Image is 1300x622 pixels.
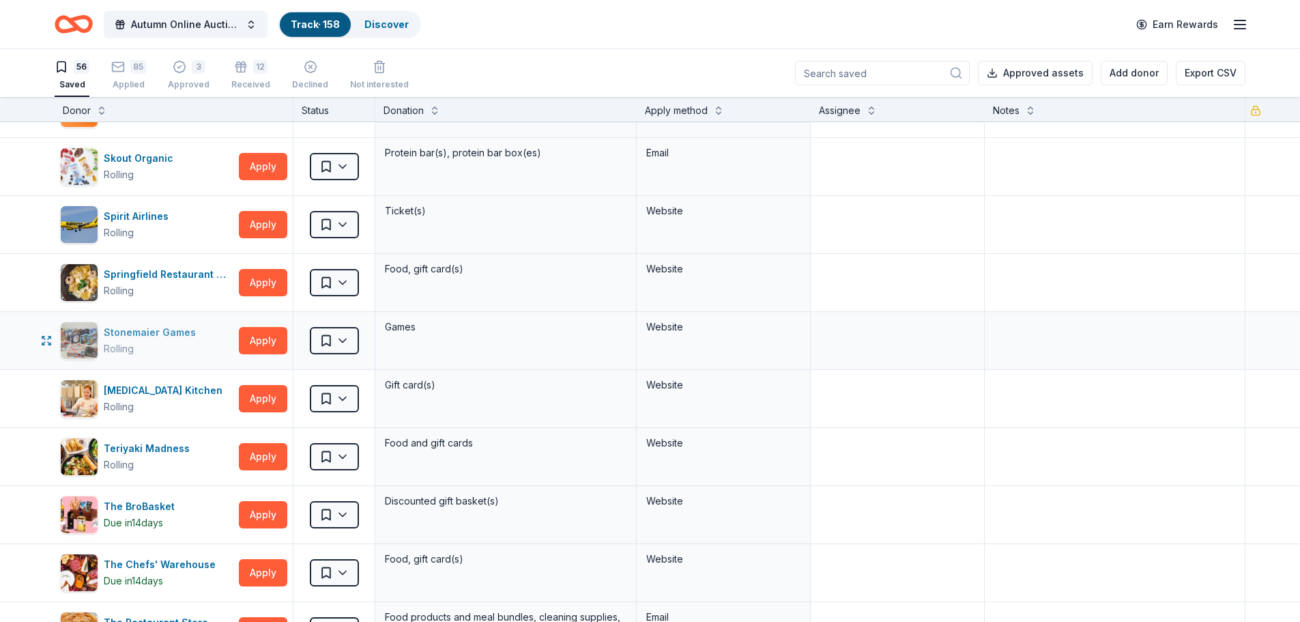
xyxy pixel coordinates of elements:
div: 85 [130,60,146,74]
div: Food and gift cards [384,434,628,453]
div: Email [646,145,800,161]
button: Apply [239,501,287,528]
button: Apply [239,559,287,586]
div: Rolling [104,283,134,299]
button: Track· 158Discover [278,11,421,38]
button: Declined [292,55,328,97]
button: 3Approved [168,55,210,97]
div: Received [231,79,270,90]
button: Apply [239,385,287,412]
button: 85Applied [111,55,146,97]
div: Saved [55,79,89,90]
div: Protein bar(s), protein bar box(es) [384,143,628,162]
div: Spirit Airlines [104,208,174,225]
div: Gift card(s) [384,376,628,395]
img: Image for The BroBasket [61,496,98,533]
button: Image for Taste Buds Kitchen[MEDICAL_DATA] KitchenRolling [60,380,233,418]
img: Image for Stonemaier Games [61,322,98,359]
img: Image for The Chefs' Warehouse [61,554,98,591]
div: 3 [192,60,205,74]
div: Teriyaki Madness [104,440,195,457]
div: Apply method [645,102,708,119]
button: Add donor [1101,61,1168,85]
button: Not interested [350,55,409,97]
div: [MEDICAL_DATA] Kitchen [104,382,228,399]
div: Games [384,317,628,337]
div: Springfield Restaurant Group [104,266,233,283]
button: Autumn Online Auction & Basket Social [104,11,268,38]
a: Earn Rewards [1128,12,1226,37]
button: Image for The Chefs' WarehouseThe Chefs' WarehouseDue in14days [60,554,233,592]
div: Declined [292,79,328,90]
div: Website [646,319,800,335]
div: Website [646,203,800,219]
div: The Chefs' Warehouse [104,556,221,573]
div: Notes [993,102,1020,119]
a: Discover [364,18,409,30]
a: Home [55,8,93,40]
div: Website [646,435,800,451]
div: Website [646,377,800,393]
button: Image for Stonemaier GamesStonemaier GamesRolling [60,322,233,360]
div: Website [646,261,800,277]
input: Search saved [795,61,970,85]
button: Apply [239,443,287,470]
div: Food, gift card(s) [384,550,628,569]
img: Image for Spirit Airlines [61,206,98,243]
div: Rolling [104,341,134,357]
div: Approved [168,79,210,90]
a: Track· 158 [291,18,340,30]
div: Status [293,97,375,122]
div: Due in 14 days [104,573,163,589]
div: Due in 14 days [104,515,163,531]
img: Image for Skout Organic [61,148,98,185]
button: Image for Springfield Restaurant GroupSpringfield Restaurant GroupRolling [60,264,233,302]
button: 56Saved [55,55,89,97]
button: Apply [239,211,287,238]
div: The BroBasket [104,498,180,515]
div: Ticket(s) [384,201,628,221]
button: Image for Spirit AirlinesSpirit AirlinesRolling [60,206,233,244]
button: Image for Skout OrganicSkout OrganicRolling [60,147,233,186]
div: Applied [111,79,146,90]
div: Rolling [104,399,134,415]
img: Image for Springfield Restaurant Group [61,264,98,301]
button: 12Received [231,55,270,97]
img: Image for Teriyaki Madness [61,438,98,475]
div: Stonemaier Games [104,324,201,341]
button: Image for The BroBasketThe BroBasketDue in14days [60,496,233,534]
div: Rolling [104,225,134,241]
span: Autumn Online Auction & Basket Social [131,16,240,33]
div: Discounted gift basket(s) [384,492,628,511]
div: 56 [74,60,89,74]
button: Image for Teriyaki MadnessTeriyaki MadnessRolling [60,438,233,476]
div: Not interested [350,79,409,90]
div: Assignee [819,102,861,119]
div: Rolling [104,457,134,473]
div: Rolling [104,167,134,183]
div: Donor [63,102,91,119]
button: Apply [239,327,287,354]
button: Apply [239,269,287,296]
button: Approved assets [978,61,1093,85]
button: Apply [239,153,287,180]
div: Website [646,551,800,567]
div: Website [646,493,800,509]
img: Image for Taste Buds Kitchen [61,380,98,417]
div: Food, gift card(s) [384,259,628,279]
div: Skout Organic [104,150,179,167]
div: Donation [384,102,424,119]
button: Export CSV [1176,61,1245,85]
div: 12 [253,60,268,74]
